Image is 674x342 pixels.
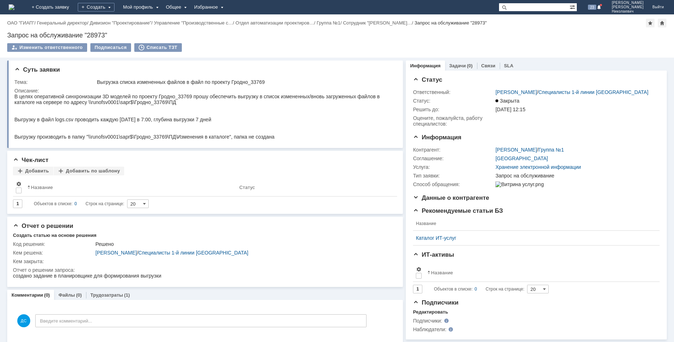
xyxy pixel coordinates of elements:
[90,20,151,26] a: Дивизион "Проектирование"
[413,115,494,127] div: Oцените, пожалуйста, работу специалистов:
[434,287,472,292] span: Объектов в списке:
[154,20,236,26] div: /
[13,258,94,264] div: Кем закрыта:
[538,147,564,153] a: Группа №1
[413,251,454,258] span: ИТ-активы
[97,79,392,85] div: Выгрузка списка измененных файлов в файл по проекту Гродно_33769
[416,266,422,272] span: Настройки
[413,327,485,332] div: Наблюдатели:
[13,267,394,273] div: Отчет о решении запроса:
[646,19,655,27] div: Добавить в избранное
[76,292,82,298] div: (0)
[95,241,392,247] div: Решено
[13,233,96,238] div: Создать статью на основе решения
[9,4,14,10] img: logo
[413,156,494,161] div: Соглашение:
[449,63,466,68] a: Задачи
[414,20,487,26] div: Запрос на обслуживание "28973"
[504,63,513,68] a: SLA
[612,5,644,9] span: [PERSON_NAME]
[237,178,391,197] th: Статус
[316,20,343,26] div: /
[7,20,34,26] a: ОАО "ГИАП"
[434,285,524,293] i: Строк на странице:
[75,199,77,208] div: 0
[31,185,53,190] div: Название
[495,147,537,153] a: [PERSON_NAME]
[495,89,648,95] div: /
[413,76,442,83] span: Статус
[58,292,75,298] a: Файлы
[235,20,316,26] div: /
[413,98,494,104] div: Статус:
[495,156,548,161] a: [GEOGRAPHIC_DATA]
[495,173,656,179] div: Запрос на обслуживание
[431,270,453,275] div: Название
[44,292,50,298] div: (0)
[413,134,461,141] span: Информация
[588,5,596,10] span: 23
[37,20,87,26] a: Генеральный директор
[495,89,537,95] a: [PERSON_NAME]
[413,217,654,231] th: Название
[95,250,392,256] div: /
[239,185,255,190] div: Статус
[424,264,654,282] th: Название
[413,194,489,201] span: Данные о контрагенте
[612,1,644,5] span: [PERSON_NAME]
[7,32,667,39] div: Запрос на обслуживание "28973"
[90,20,154,26] div: /
[481,63,495,68] a: Связи
[413,89,494,95] div: Ответственный:
[16,181,22,187] span: Настройки
[413,207,503,214] span: Рекомендуемые статьи БЗ
[138,250,248,256] a: Специалисты 1-й линии [GEOGRAPHIC_DATA]
[413,318,485,324] div: Подписчики:
[9,4,14,10] a: Перейти на домашнюю страницу
[538,89,648,95] a: Специалисты 1-й линии [GEOGRAPHIC_DATA]
[37,20,90,26] div: /
[343,20,412,26] a: Сотрудник "[PERSON_NAME]…
[413,164,494,170] div: Услуга:
[14,88,394,94] div: Описание:
[413,309,448,315] div: Редактировать
[495,164,581,170] a: Хранение электронной информации
[570,3,577,10] span: Расширенный поиск
[467,63,473,68] div: (0)
[416,235,651,241] a: Каталог ИТ-услуг
[495,181,544,187] img: Витрина услуг.png
[34,201,72,206] span: Объектов в списке:
[13,157,49,163] span: Чек-лист
[413,173,494,179] div: Тип заявки:
[78,3,114,12] div: Создать
[413,299,458,306] span: Подписчики
[24,178,237,197] th: Название
[475,285,477,293] div: 0
[495,98,519,104] span: Закрыта
[7,20,37,26] div: /
[95,250,137,256] a: [PERSON_NAME]
[154,20,233,26] a: Управление "Производственные с…
[13,222,73,229] span: Отчет о решении
[612,9,644,14] span: Николаевич
[14,66,60,73] span: Суть заявки
[658,19,666,27] div: Сделать домашней страницей
[410,63,440,68] a: Информация
[90,292,123,298] a: Трудозатраты
[13,241,94,247] div: Код решения:
[413,147,494,153] div: Контрагент:
[495,107,525,112] span: [DATE] 12:15
[413,181,494,187] div: Способ обращения:
[235,20,314,26] a: Отдел автоматизации проектиров…
[34,199,124,208] i: Строк на странице:
[343,20,415,26] div: /
[124,292,130,298] div: (1)
[413,107,494,112] div: Решить до:
[495,147,564,153] div: /
[17,314,30,327] span: ДС
[12,292,43,298] a: Комментарии
[13,250,94,256] div: Кем решена:
[316,20,340,26] a: Группа №1
[14,79,95,85] div: Тема:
